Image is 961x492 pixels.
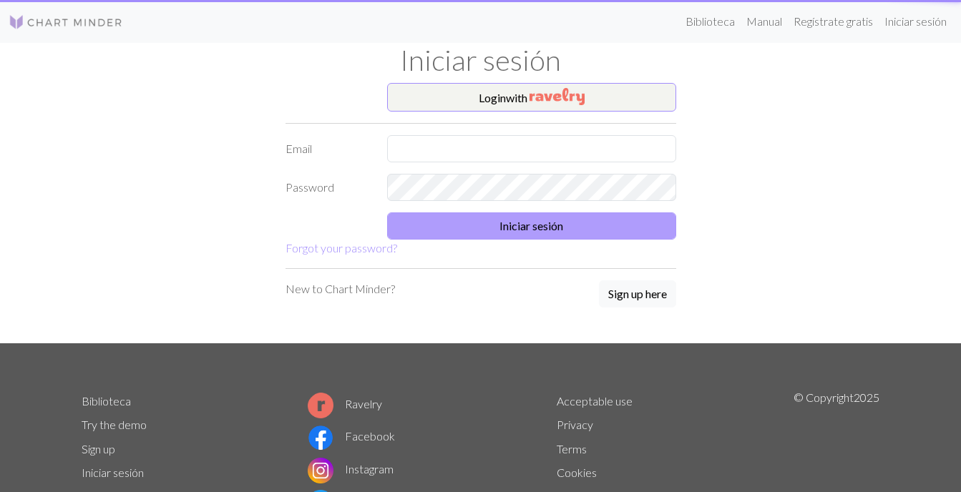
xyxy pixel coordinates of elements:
a: Facebook [308,429,395,443]
a: Biblioteca [680,7,741,36]
a: Try the demo [82,418,147,431]
a: Acceptable use [557,394,633,408]
img: Facebook logo [308,425,333,451]
a: Biblioteca [82,394,131,408]
a: Forgot your password? [286,241,397,255]
label: Password [277,174,379,201]
a: Cookies [557,466,597,479]
img: Logotipo [9,14,123,31]
button: Sign up here [599,280,676,307]
img: Ravelry [530,88,585,105]
img: Ravelry logo [308,393,333,418]
label: Email [277,135,379,162]
a: Regístrate gratis [788,7,879,36]
a: Sign up [82,442,115,456]
font: © Copyright 2025 [794,390,879,404]
a: Manual [741,7,788,36]
a: Ravelry [308,397,382,410]
button: Iniciar sesión [387,212,676,240]
p: New to Chart Minder? [286,280,395,297]
a: Terms [557,442,587,456]
font: Login with [479,91,527,104]
a: Privacy [557,418,593,431]
img: Instagram logo [308,458,333,483]
h1: Iniciar sesión [73,43,889,77]
a: Instagram [308,462,394,476]
a: Sign up here [599,280,676,309]
button: Loginwith [387,83,676,112]
a: Iniciar sesión [82,466,144,479]
a: Iniciar sesión [879,7,952,36]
